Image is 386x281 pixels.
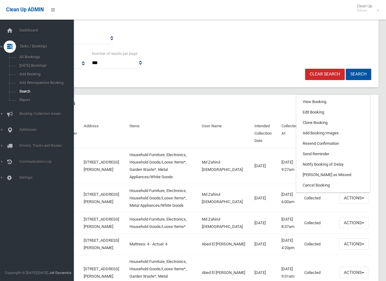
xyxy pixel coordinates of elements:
th: User Name [199,119,252,148]
a: [STREET_ADDRESS][PERSON_NAME] [84,217,119,229]
span: Tasks / Bookings [18,44,78,48]
th: Items [127,119,199,148]
td: Collected [302,212,337,233]
span: Copyright © [DATE]-[DATE] [5,271,48,275]
td: Household Furniture, Electronics, Household Goods/Loose Items*, Metal Appliances/White Goods [127,184,199,212]
td: [DATE] [252,212,279,233]
span: Dashboard [18,28,78,33]
td: Household Furniture, Electronics, Household Goods/Loose Items* [127,212,199,233]
span: Settings [18,175,78,180]
td: [DATE] 8:37am [279,212,302,233]
td: Collected [302,233,337,255]
th: Intended Collection Date [252,119,279,148]
span: Report [18,98,73,102]
label: Number of results per page [92,50,137,57]
td: Md Zahirul [DEMOGRAPHIC_DATA] [199,184,252,212]
span: Communication Log [18,160,78,164]
button: Search [346,69,371,80]
a: [PERSON_NAME] as Missed [296,170,370,180]
span: Add Retrospective Booking [18,81,73,85]
a: Send Reminder [296,149,370,159]
a: Clear Search [305,69,345,80]
td: [DATE] [252,148,279,184]
span: Search [18,89,73,94]
td: Collected [302,184,337,212]
button: Actions [339,217,369,229]
small: Admin [357,8,372,13]
td: [DATE] [252,184,279,212]
a: Edit Booking [296,107,370,117]
a: Notify Booking of Delay [296,159,370,170]
a: Cancel Booking [296,180,370,191]
a: [STREET_ADDRESS][PERSON_NAME] [84,160,119,172]
span: [DATE] Bookings [18,64,73,68]
span: Booking Collection Issues [18,112,78,116]
span: Add Booking [18,72,73,76]
span: Clean Up [354,4,378,13]
td: Household Furniture, Electronics, Household Goods/Loose Items*, Garden Waste*, Metal Appliances/W... [127,148,199,184]
a: [STREET_ADDRESS][PERSON_NAME] [84,267,119,279]
span: Clean Up ADMIN [6,7,44,13]
td: Md Zahirul [DEMOGRAPHIC_DATA] [199,212,252,233]
td: [DATE] 4:20pm [279,233,302,255]
td: [DATE] 9:27am [279,148,302,184]
strong: Jet Dynamics [49,271,71,275]
button: Actions [339,192,369,204]
td: [DATE] [252,233,279,255]
span: Drivers, Trucks and Routes [18,144,78,148]
button: Actions [339,267,369,278]
td: Mattress: 4 - Actual: 4 [127,233,199,255]
button: Actions [339,238,369,250]
th: Collected At [279,119,302,148]
a: [STREET_ADDRESS][PERSON_NAME] [84,192,119,204]
a: Add Booking Images [296,128,370,138]
a: Clone Booking [296,117,370,128]
td: Abed El [PERSON_NAME] [199,233,252,255]
a: [STREET_ADDRESS][PERSON_NAME] [84,238,119,250]
td: [DATE] 6:00am [279,184,302,212]
th: Address [81,119,127,148]
span: Addresses [18,128,78,132]
span: All Bookings [18,55,73,59]
a: View Booking [296,97,370,107]
td: Md Zahirul [DEMOGRAPHIC_DATA] [199,148,252,184]
a: Resend Confirmation [296,138,370,149]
